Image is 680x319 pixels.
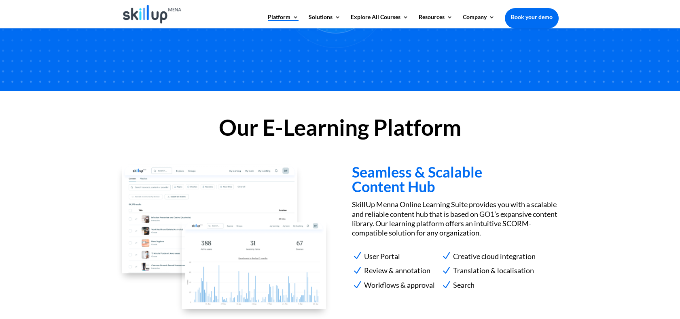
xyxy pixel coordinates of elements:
h3: Seamless & Scalable Content Hub [352,165,558,198]
span: N [441,280,451,290]
p: SkillUp Menna Online Learning Suite provides you with a scalable and reliable content hub that is... [352,200,558,238]
img: Scalable content hub - SkillUp MENA [122,161,297,269]
span: N [352,251,362,261]
a: Explore All Courses [351,14,409,28]
span: Review & annotation [362,264,430,277]
a: Platform [268,14,299,28]
span: N [352,265,362,276]
a: Book your demo [505,8,559,26]
span: Search [451,279,475,291]
span: Workflows & approval [362,279,435,291]
img: Skillup Mena [123,5,182,24]
a: Solutions [309,14,341,28]
span: N [441,265,451,276]
span: N [352,280,362,290]
span: Translation & localisation [451,264,534,277]
a: Resources [419,14,453,28]
h2: Our E-Learning Platform [122,116,559,143]
img: Measure the impact of your L&D initiatives [181,219,326,308]
span: Creative cloud integration [451,250,536,263]
a: Company [463,14,495,28]
iframe: Chat Widget [640,280,680,319]
span: N [441,251,451,261]
span: User Portal [362,250,400,263]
